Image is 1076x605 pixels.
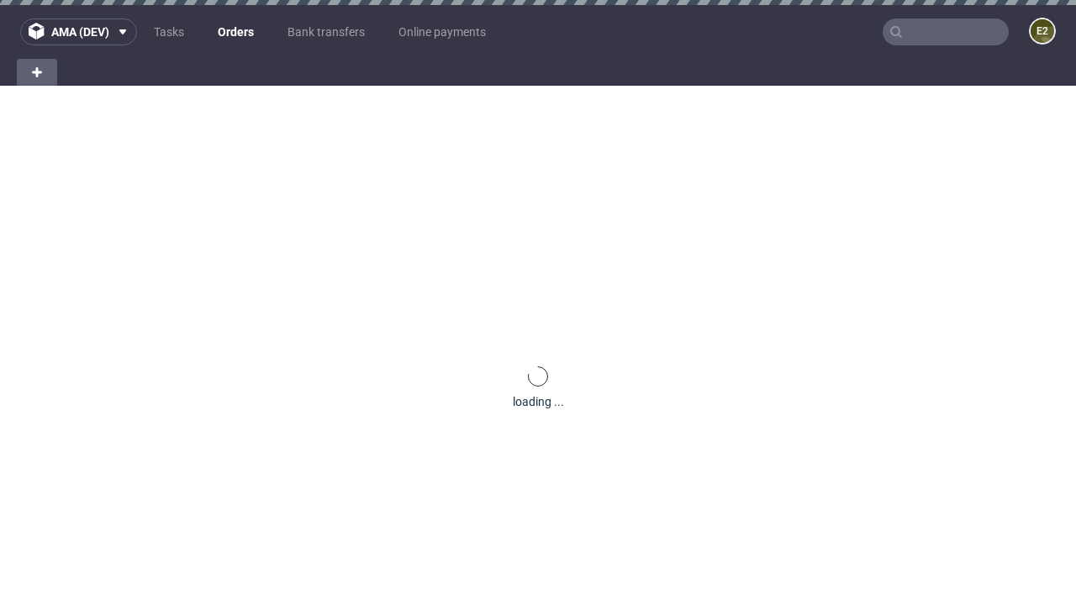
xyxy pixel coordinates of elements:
[51,26,109,38] span: ama (dev)
[277,18,375,45] a: Bank transfers
[144,18,194,45] a: Tasks
[208,18,264,45] a: Orders
[1031,19,1054,43] figcaption: e2
[20,18,137,45] button: ama (dev)
[388,18,496,45] a: Online payments
[513,393,564,410] div: loading ...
